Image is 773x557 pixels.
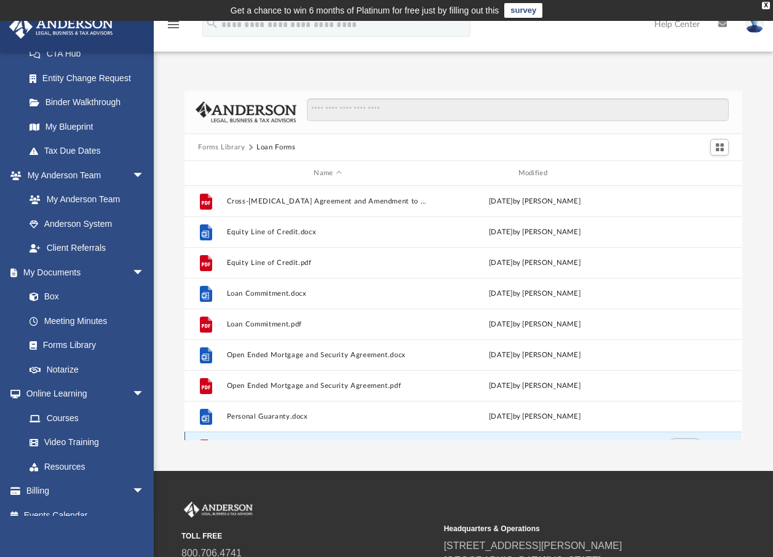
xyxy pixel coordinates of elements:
[434,196,636,207] div: [DATE] by [PERSON_NAME]
[434,381,636,392] div: [DATE] by [PERSON_NAME]
[434,288,636,299] div: [DATE] by [PERSON_NAME]
[17,42,163,66] a: CTA Hub
[231,3,499,18] div: Get a chance to win 6 months of Platinum for free just by filling out this
[132,163,157,188] span: arrow_drop_down
[762,2,770,9] div: close
[434,258,636,269] div: [DATE] by [PERSON_NAME]
[227,351,429,359] button: Open Ended Mortgage and Security Agreement.docx
[227,413,429,421] button: Personal Guaranty.docx
[227,197,429,205] button: Cross-[MEDICAL_DATA] Agreement and Amendment to Security Instrument-CME.pdf
[181,531,435,542] small: TOLL FREE
[181,502,255,518] img: Anderson Advisors Platinum Portal
[184,186,742,440] div: grid
[166,23,181,32] a: menu
[17,430,151,455] a: Video Training
[17,211,157,236] a: Anderson System
[641,168,727,179] div: id
[17,333,151,358] a: Forms Library
[17,139,163,164] a: Tax Due Dates
[132,260,157,285] span: arrow_drop_down
[17,285,151,309] a: Box
[434,319,636,330] div: [DATE] by [PERSON_NAME]
[227,259,429,267] button: Equity Line of Credit.pdf
[671,438,699,457] button: More options
[205,17,219,30] i: search
[434,227,636,238] div: [DATE] by [PERSON_NAME]
[227,382,429,390] button: Open Ended Mortgage and Security Agreement.pdf
[17,309,157,333] a: Meeting Minutes
[226,168,429,179] div: Name
[17,236,157,261] a: Client Referrals
[166,17,181,32] i: menu
[17,66,163,90] a: Entity Change Request
[227,290,429,298] button: Loan Commitment.docx
[434,350,636,361] div: [DATE] by [PERSON_NAME]
[444,523,698,534] small: Headquarters & Operations
[9,260,157,285] a: My Documentsarrow_drop_down
[9,479,163,504] a: Billingarrow_drop_down
[6,15,117,39] img: Anderson Advisors Platinum Portal
[9,503,163,527] a: Events Calendar
[434,411,636,422] div: [DATE] by [PERSON_NAME]
[9,163,157,188] a: My Anderson Teamarrow_drop_down
[504,3,542,18] a: survey
[9,382,157,406] a: Online Learningarrow_drop_down
[132,479,157,504] span: arrow_drop_down
[307,98,729,122] input: Search files and folders
[17,90,163,115] a: Binder Walkthrough
[444,540,622,551] a: [STREET_ADDRESS][PERSON_NAME]
[434,168,636,179] div: Modified
[17,454,157,479] a: Resources
[132,382,157,407] span: arrow_drop_down
[256,142,296,153] button: Loan Forms
[17,406,157,430] a: Courses
[17,357,157,382] a: Notarize
[227,228,429,236] button: Equity Line of Credit.docx
[198,142,245,153] button: Forms Library
[17,114,157,139] a: My Blueprint
[17,188,151,212] a: My Anderson Team
[190,168,221,179] div: id
[745,15,764,33] img: User Pic
[710,139,729,156] button: Switch to Grid View
[227,320,429,328] button: Loan Commitment.pdf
